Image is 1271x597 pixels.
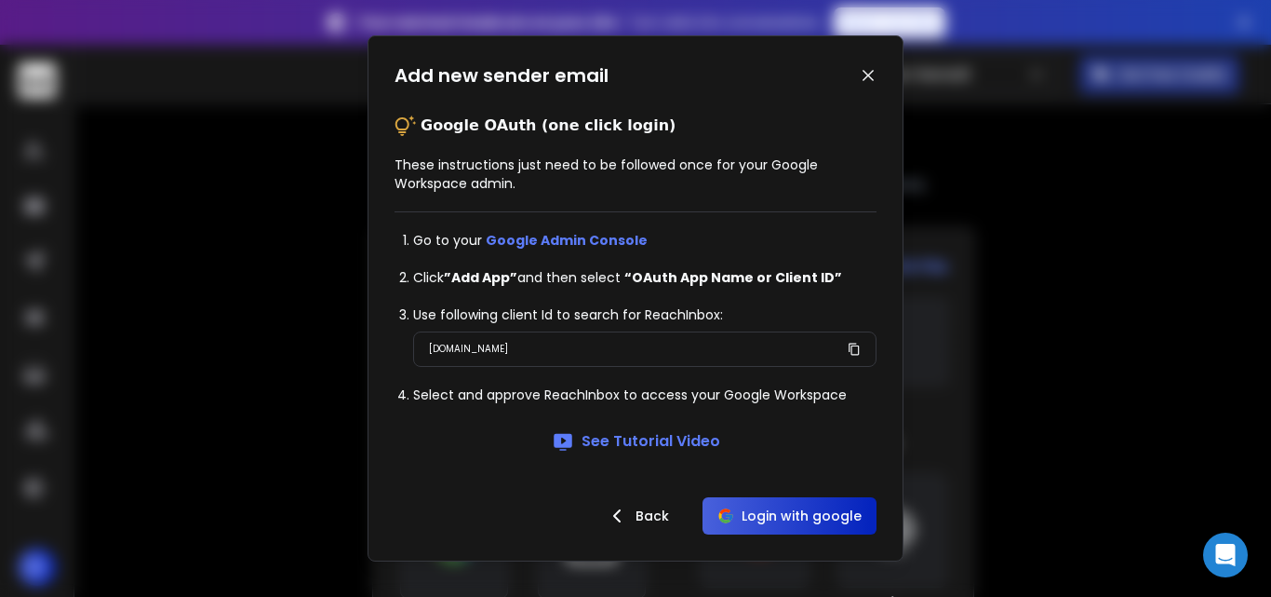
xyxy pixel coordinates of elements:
h1: Add new sender email [395,62,609,88]
li: Use following client Id to search for ReachInbox: [413,305,876,324]
a: Google Admin Console [486,231,648,250]
li: Go to your [413,231,876,250]
strong: “OAuth App Name or Client ID” [624,268,842,287]
div: Open Intercom Messenger [1203,533,1248,577]
p: [DOMAIN_NAME] [429,340,508,359]
p: Google OAuth (one click login) [421,115,676,137]
img: tips [395,115,417,137]
li: Click and then select [413,268,876,287]
button: Login with google [702,497,876,535]
button: Back [591,497,684,535]
p: These instructions just need to be followed once for your Google Workspace admin. [395,156,876,193]
a: See Tutorial Video [552,430,720,453]
strong: ”Add App” [444,268,517,287]
li: Select and approve ReachInbox to access your Google Workspace [413,386,876,404]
